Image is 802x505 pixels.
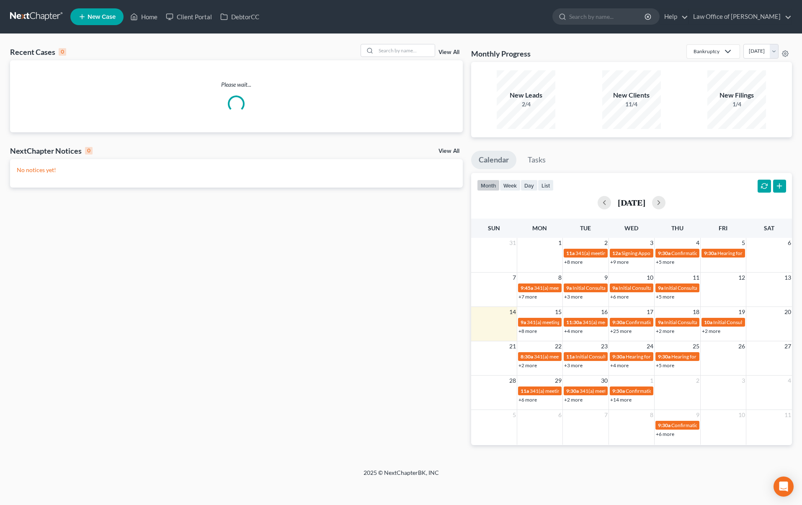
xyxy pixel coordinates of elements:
span: Confirmation hearing for [PERSON_NAME] [671,250,766,256]
span: 341(a) meeting for [PERSON_NAME] & [PERSON_NAME] [583,319,708,325]
span: 25 [692,341,700,351]
div: 2025 © NextChapterBK, INC [162,469,640,484]
a: +5 more [656,362,674,368]
span: 20 [784,307,792,317]
div: 2/4 [497,100,555,108]
span: 341(a) meeting for [PERSON_NAME] & [PERSON_NAME] [527,319,652,325]
span: Wed [624,224,638,232]
span: 11a [521,388,529,394]
a: +2 more [656,328,674,334]
span: Initial Consultation Appointment [619,285,691,291]
span: Initial Consultation Appointment [572,285,645,291]
span: Confirmation hearing for [PERSON_NAME] & [PERSON_NAME] [626,388,765,394]
span: 19 [738,307,746,317]
span: 9a [658,319,663,325]
input: Search by name... [376,44,435,57]
span: 9 [603,273,609,283]
span: Hearing for [PERSON_NAME] [717,250,783,256]
span: 30 [600,376,609,386]
span: 11 [784,410,792,420]
button: week [500,180,521,191]
a: +6 more [518,397,537,403]
span: 9a [612,285,618,291]
a: +14 more [610,397,632,403]
span: 14 [508,307,517,317]
p: No notices yet! [17,166,456,174]
a: +9 more [610,259,629,265]
span: 27 [784,341,792,351]
a: Calendar [471,151,516,169]
span: 9:30a [704,250,717,256]
span: 11:30a [566,319,582,325]
span: Sat [764,224,774,232]
span: 6 [787,238,792,248]
span: 8:30a [521,353,533,360]
span: 11a [566,353,575,360]
span: 16 [600,307,609,317]
span: 6 [557,410,562,420]
span: 9:30a [658,422,670,428]
a: +2 more [702,328,720,334]
button: day [521,180,538,191]
div: NextChapter Notices [10,146,93,156]
span: Confirmation hearing for [PERSON_NAME] [626,319,721,325]
span: 9:30a [566,388,579,394]
span: 3 [649,238,654,248]
span: 31 [508,238,517,248]
div: Bankruptcy [694,48,719,55]
span: 9a [566,285,572,291]
span: 341(a) meeting for [PERSON_NAME] & [PERSON_NAME] [534,353,659,360]
a: Law Office of [PERSON_NAME] [689,9,792,24]
span: Hearing for [PERSON_NAME] & [PERSON_NAME] [671,353,781,360]
h2: [DATE] [618,198,645,207]
span: 26 [738,341,746,351]
a: +6 more [656,431,674,437]
div: New Clients [602,90,661,100]
span: 29 [554,376,562,386]
a: +5 more [656,294,674,300]
span: Initial Consultation Appointment [575,353,647,360]
span: 17 [646,307,654,317]
span: Hearing for [PERSON_NAME] & [PERSON_NAME] [626,353,735,360]
span: 22 [554,341,562,351]
a: View All [438,49,459,55]
div: 1/4 [707,100,766,108]
span: 9a [521,319,526,325]
a: DebtorCC [216,9,263,24]
span: Fri [719,224,727,232]
span: 1 [557,238,562,248]
span: Thu [671,224,683,232]
div: 0 [59,48,66,56]
span: 13 [784,273,792,283]
a: View All [438,148,459,154]
div: 11/4 [602,100,661,108]
a: +6 more [610,294,629,300]
span: 10 [738,410,746,420]
span: 341(a) meeting for [PERSON_NAME] [530,388,611,394]
span: 12 [738,273,746,283]
span: 9 [695,410,700,420]
div: Open Intercom Messenger [774,477,794,497]
a: +25 more [610,328,632,334]
span: 28 [508,376,517,386]
span: Initial Consultation Appointment [664,285,736,291]
span: 341(a) meeting for [PERSON_NAME] [580,388,660,394]
a: +4 more [564,328,583,334]
span: New Case [88,14,116,20]
span: Sun [488,224,500,232]
a: +5 more [656,259,674,265]
span: 9a [658,285,663,291]
div: 0 [85,147,93,155]
span: 2 [603,238,609,248]
span: 10 [646,273,654,283]
span: 8 [557,273,562,283]
span: 2 [695,376,700,386]
span: 9:30a [658,250,670,256]
input: Search by name... [569,9,646,24]
span: 9:30a [612,319,625,325]
span: 18 [692,307,700,317]
span: 9:45a [521,285,533,291]
span: 5 [512,410,517,420]
a: +3 more [564,294,583,300]
span: 15 [554,307,562,317]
